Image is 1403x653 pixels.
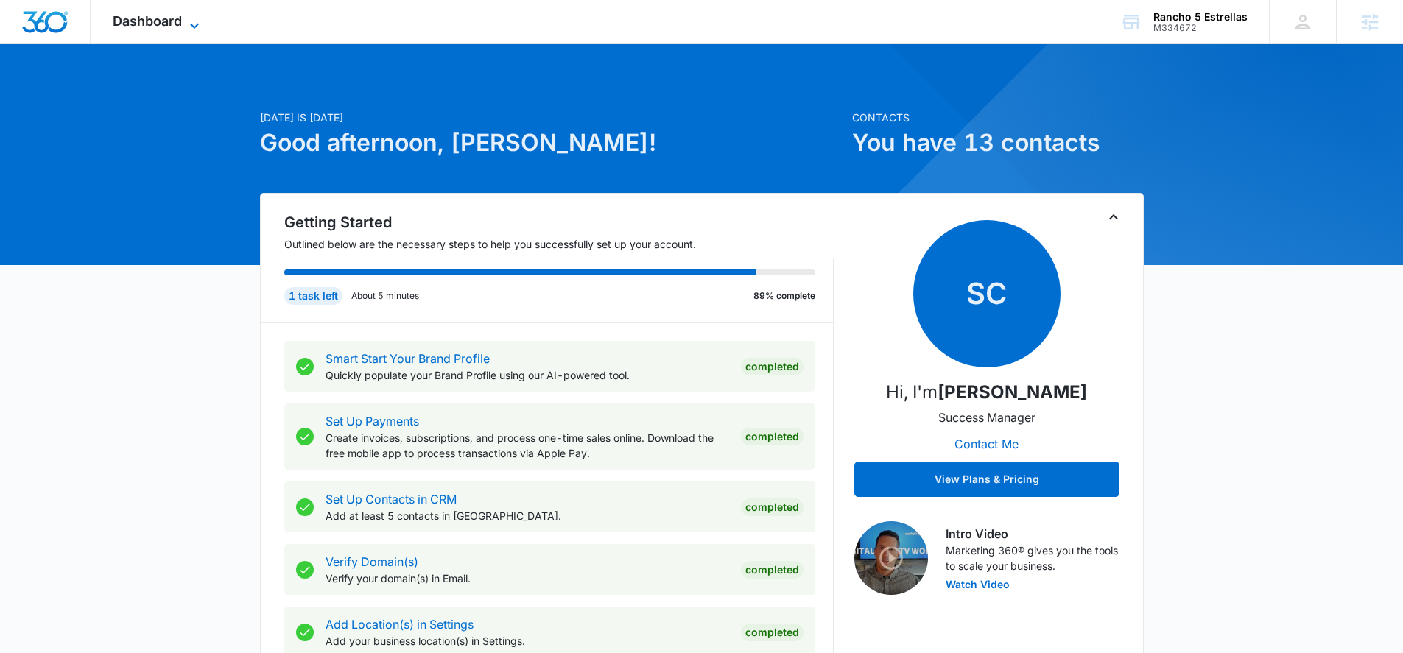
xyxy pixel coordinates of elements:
[284,287,342,305] div: 1 task left
[886,379,1087,406] p: Hi, I'm
[1105,208,1122,226] button: Toggle Collapse
[741,358,804,375] div: Completed
[1153,23,1248,33] div: account id
[113,13,182,29] span: Dashboard
[284,236,834,252] p: Outlined below are the necessary steps to help you successfully set up your account.
[946,543,1119,573] p: Marketing 360® gives you the tools to scale your business.
[326,430,729,461] p: Create invoices, subscriptions, and process one-time sales online. Download the free mobile app t...
[326,414,419,428] a: Set Up Payments
[946,579,1010,590] button: Watch Video
[741,428,804,445] div: Completed
[913,220,1061,367] span: SC
[351,289,419,303] p: About 5 minutes
[260,110,843,125] p: [DATE] is [DATE]
[326,617,474,632] a: Add Location(s) in Settings
[326,351,490,366] a: Smart Start Your Brand Profile
[946,525,1119,543] h3: Intro Video
[753,289,815,303] p: 89% complete
[326,367,729,383] p: Quickly populate your Brand Profile using our AI-powered tool.
[741,561,804,579] div: Completed
[326,492,457,506] a: Set Up Contacts in CRM
[260,125,843,160] h1: Good afternoon, [PERSON_NAME]!
[938,381,1087,403] strong: [PERSON_NAME]
[852,125,1144,160] h1: You have 13 contacts
[854,462,1119,497] button: View Plans & Pricing
[326,508,729,523] p: Add at least 5 contacts in [GEOGRAPHIC_DATA].
[852,110,1144,125] p: Contacts
[940,426,1033,462] button: Contact Me
[854,521,928,595] img: Intro Video
[938,409,1035,426] p: Success Manager
[741,498,804,516] div: Completed
[1153,11,1248,23] div: account name
[326,571,729,586] p: Verify your domain(s) in Email.
[284,211,834,233] h2: Getting Started
[741,624,804,641] div: Completed
[326,633,729,649] p: Add your business location(s) in Settings.
[326,554,418,569] a: Verify Domain(s)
